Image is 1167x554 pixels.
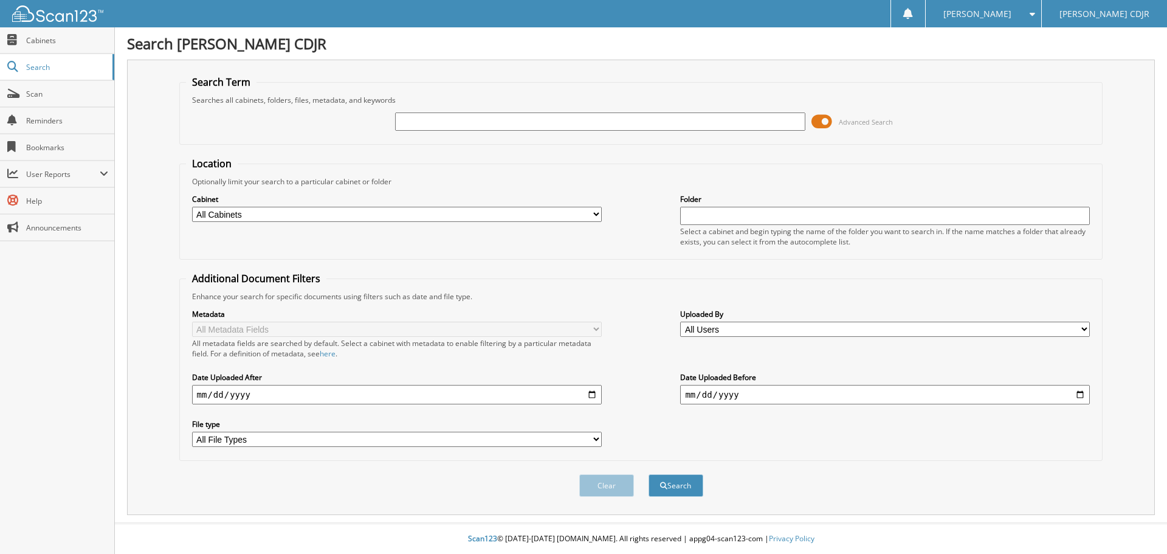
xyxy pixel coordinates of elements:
span: Announcements [26,223,108,233]
button: Search [649,474,703,497]
span: Search [26,62,106,72]
div: Select a cabinet and begin typing the name of the folder you want to search in. If the name match... [680,226,1090,247]
span: User Reports [26,169,100,179]
span: Advanced Search [839,117,893,126]
button: Clear [579,474,634,497]
div: Searches all cabinets, folders, files, metadata, and keywords [186,95,1096,105]
label: Date Uploaded Before [680,372,1090,383]
label: Folder [680,194,1090,204]
legend: Search Term [186,75,256,89]
div: All metadata fields are searched by default. Select a cabinet with metadata to enable filtering b... [192,338,602,359]
h1: Search [PERSON_NAME] CDJR [127,33,1155,54]
label: Date Uploaded After [192,372,602,383]
div: Optionally limit your search to a particular cabinet or folder [186,176,1096,187]
legend: Additional Document Filters [186,272,326,285]
span: Cabinets [26,35,108,46]
span: [PERSON_NAME] [943,10,1011,18]
label: File type [192,419,602,429]
img: scan123-logo-white.svg [12,5,103,22]
div: © [DATE]-[DATE] [DOMAIN_NAME]. All rights reserved | appg04-scan123-com | [115,524,1167,554]
span: [PERSON_NAME] CDJR [1059,10,1149,18]
span: Scan123 [468,533,497,544]
div: Enhance your search for specific documents using filters such as date and file type. [186,291,1096,302]
label: Uploaded By [680,309,1090,319]
legend: Location [186,157,238,170]
span: Reminders [26,116,108,126]
span: Help [26,196,108,206]
a: here [320,348,336,359]
label: Cabinet [192,194,602,204]
label: Metadata [192,309,602,319]
input: end [680,385,1090,404]
input: start [192,385,602,404]
span: Bookmarks [26,142,108,153]
a: Privacy Policy [769,533,814,544]
span: Scan [26,89,108,99]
